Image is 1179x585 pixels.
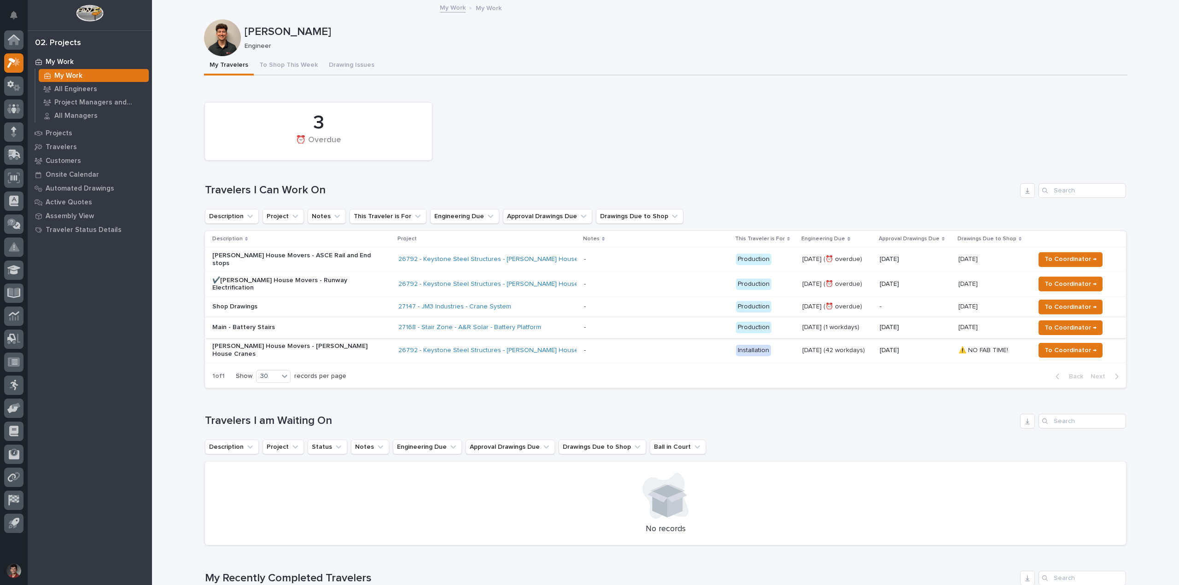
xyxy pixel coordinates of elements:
button: To Coordinator → [1039,300,1103,314]
button: Approval Drawings Due [503,209,592,224]
p: Notes [583,234,600,244]
p: records per page [294,372,346,380]
button: Project [263,440,304,454]
p: Travelers [46,143,77,151]
button: Drawing Issues [323,56,380,75]
tr: [PERSON_NAME] House Movers - [PERSON_NAME] House Cranes26792 - Keystone Steel Structures - [PERSO... [205,338,1126,363]
a: 27168 - Stair Zone - A&R Solar - Battery Platform [398,324,541,331]
p: Main - Battery Stairs [212,324,374,331]
span: To Coordinator → [1045,345,1097,356]
button: To Shop This Week [254,56,323,75]
p: [DATE] [958,278,980,288]
p: No records [216,524,1115,534]
p: [DATE] (42 workdays) [802,347,872,354]
div: - [584,280,586,288]
button: To Coordinator → [1039,252,1103,267]
div: Production [736,301,771,313]
div: Production [736,322,771,333]
button: Drawings Due to Shop [596,209,683,224]
p: Engineer [245,42,1120,50]
p: Customers [46,157,81,165]
button: Engineering Due [393,440,462,454]
button: Status [308,440,347,454]
tr: ✔️[PERSON_NAME] House Movers - Runway Electrification26792 - Keystone Steel Structures - [PERSON_... [205,272,1126,296]
tr: Main - Battery Stairs27168 - Stair Zone - A&R Solar - Battery Platform - Production[DATE] (1 work... [205,317,1126,338]
button: Description [205,440,259,454]
p: Traveler Status Details [46,226,122,234]
p: [DATE] (⏰ overdue) [802,280,872,288]
p: ⚠️ NO FAB TIME! [958,345,1010,354]
span: To Coordinator → [1045,254,1097,265]
button: Next [1087,372,1126,381]
input: Search [1039,414,1126,429]
div: Production [736,278,771,290]
button: Back [1048,372,1087,381]
p: [DATE] [880,347,951,354]
p: Active Quotes [46,198,92,207]
a: All Engineers [35,82,152,95]
button: To Coordinator → [1039,320,1103,335]
p: Shop Drawings [212,303,374,311]
a: Automated Drawings [28,181,152,195]
p: Onsite Calendar [46,171,99,179]
p: All Engineers [54,85,97,93]
p: [PERSON_NAME] House Movers - ASCE Rail and End stops [212,252,374,267]
button: To Coordinator → [1039,277,1103,291]
button: Approval Drawings Due [466,440,555,454]
p: [PERSON_NAME] House Movers - [PERSON_NAME] House Cranes [212,342,374,358]
div: - [584,303,586,311]
p: ✔️[PERSON_NAME] House Movers - Runway Electrification [212,277,374,292]
span: Next [1091,372,1111,381]
p: [DATE] (⏰ overdue) [802,303,872,311]
button: Project [263,209,304,224]
div: Production [736,254,771,265]
span: To Coordinator → [1045,301,1097,313]
p: Approval Drawings Due [879,234,940,244]
a: Assembly View [28,209,152,223]
a: Project Managers and Engineers [35,96,152,109]
p: 1 of 1 [205,365,232,388]
tr: Shop Drawings27147 - JM3 Industries - Crane System - Production[DATE] (⏰ overdue)-[DATE][DATE] To... [205,296,1126,317]
p: Drawings Due to Shop [957,234,1016,244]
p: Engineering Due [801,234,845,244]
div: - [584,324,586,331]
div: 3 [221,111,416,134]
p: Assembly View [46,212,94,220]
h1: Travelers I am Waiting On [205,414,1016,428]
h1: Travelers I Can Work On [205,184,1016,197]
p: [DATE] (1 workdays) [802,324,872,331]
button: To Coordinator → [1039,343,1103,358]
div: Notifications [12,11,23,26]
div: ⏰ Overdue [221,135,416,155]
a: 26792 - Keystone Steel Structures - [PERSON_NAME] House [398,280,578,288]
p: Show [236,372,252,380]
p: Project Managers and Engineers [54,98,145,107]
p: [DATE] [880,324,951,331]
h1: My Recently Completed Travelers [205,572,1016,585]
button: Engineering Due [430,209,499,224]
p: [DATE] [958,254,980,263]
button: users-avatar [4,561,23,580]
span: To Coordinator → [1045,278,1097,290]
p: Description [212,234,243,244]
button: Notes [308,209,346,224]
div: 30 [257,371,279,381]
button: My Travelers [204,56,254,75]
input: Search [1039,183,1126,198]
button: Ball in Court [650,440,706,454]
p: [PERSON_NAME] [245,25,1124,39]
p: [DATE] [880,255,951,263]
a: Active Quotes [28,195,152,209]
div: 02. Projects [35,38,81,48]
span: To Coordinator → [1045,322,1097,333]
div: Installation [736,345,771,356]
div: - [584,347,586,354]
div: - [584,255,586,263]
p: My Work [54,72,82,80]
a: Projects [28,126,152,140]
a: 26792 - Keystone Steel Structures - [PERSON_NAME] House [398,347,578,354]
p: [DATE] [958,322,980,331]
p: My Work [476,2,502,12]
